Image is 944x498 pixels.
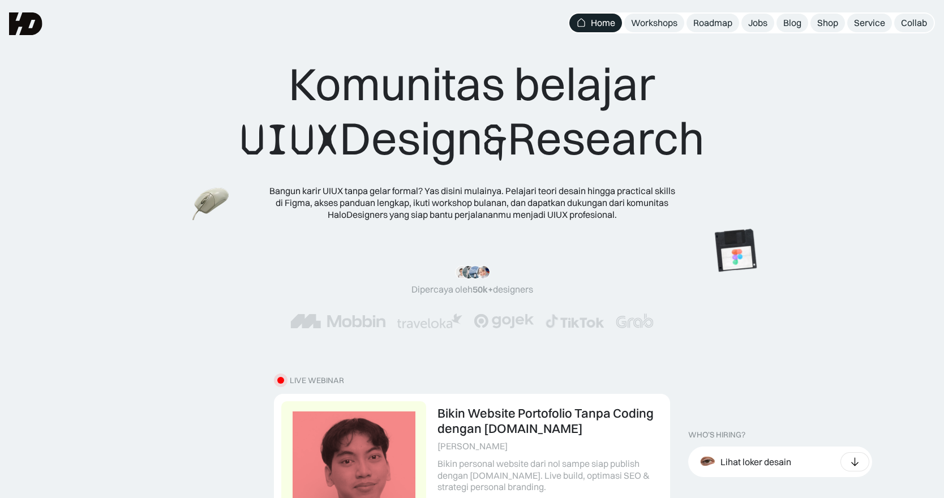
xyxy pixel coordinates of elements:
a: Home [569,14,622,32]
div: Home [591,17,615,29]
a: Collab [894,14,934,32]
a: Workshops [624,14,684,32]
div: Workshops [631,17,677,29]
div: Bangun karir UIUX tanpa gelar formal? Yas disini mulainya. Pelajari teori desain hingga practical... [268,185,676,220]
div: Dipercaya oleh designers [411,284,533,295]
a: Service [847,14,892,32]
div: LIVE WEBINAR [290,376,344,385]
div: Blog [783,17,801,29]
a: Roadmap [686,14,739,32]
div: Lihat loker desain [720,456,791,468]
div: Collab [901,17,927,29]
div: Service [854,17,885,29]
div: Shop [817,17,838,29]
div: Komunitas belajar Design Research [240,57,705,167]
div: WHO’S HIRING? [688,430,745,440]
span: UIUX [240,113,340,167]
span: 50k+ [473,284,493,295]
div: Jobs [748,17,767,29]
div: Roadmap [693,17,732,29]
a: Shop [810,14,845,32]
a: Blog [776,14,808,32]
span: & [483,113,508,167]
a: Jobs [741,14,774,32]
